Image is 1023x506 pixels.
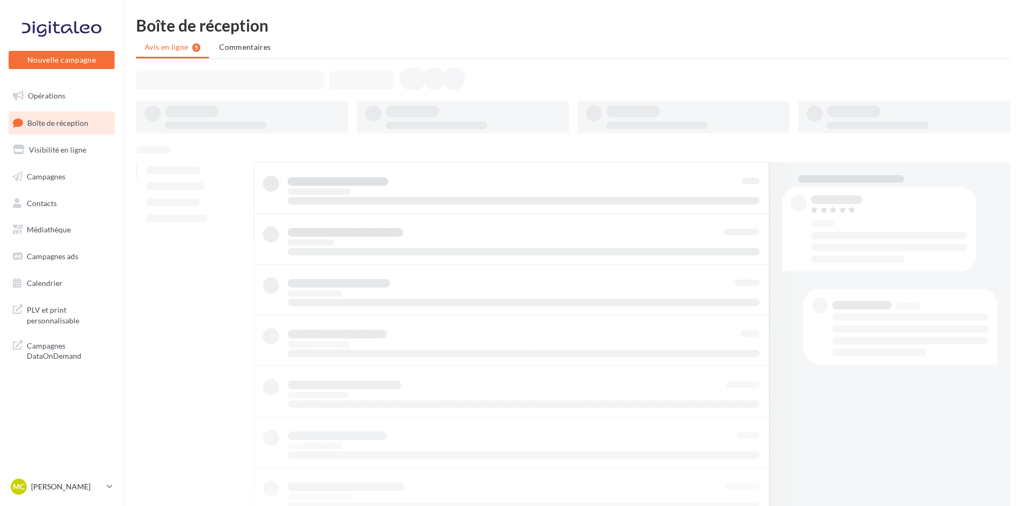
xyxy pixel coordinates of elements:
a: Opérations [6,85,117,107]
a: Médiathèque [6,218,117,241]
span: Campagnes [27,172,65,181]
a: Visibilité en ligne [6,139,117,161]
div: Boîte de réception [136,17,1010,33]
a: Campagnes [6,165,117,188]
a: MC [PERSON_NAME] [9,477,115,497]
span: Contacts [27,198,57,207]
span: Boîte de réception [27,118,88,127]
span: Médiathèque [27,225,71,234]
a: PLV et print personnalisable [6,298,117,330]
a: Calendrier [6,272,117,294]
button: Nouvelle campagne [9,51,115,69]
span: Campagnes ads [27,252,78,261]
span: Calendrier [27,278,63,288]
a: Boîte de réception [6,111,117,134]
span: MC [13,481,25,492]
a: Campagnes ads [6,245,117,268]
a: Contacts [6,192,117,215]
span: Campagnes DataOnDemand [27,338,110,361]
a: Campagnes DataOnDemand [6,334,117,366]
span: Opérations [28,91,65,100]
p: [PERSON_NAME] [31,481,102,492]
span: PLV et print personnalisable [27,303,110,326]
span: Visibilité en ligne [29,145,86,154]
span: Commentaires [219,42,270,51]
